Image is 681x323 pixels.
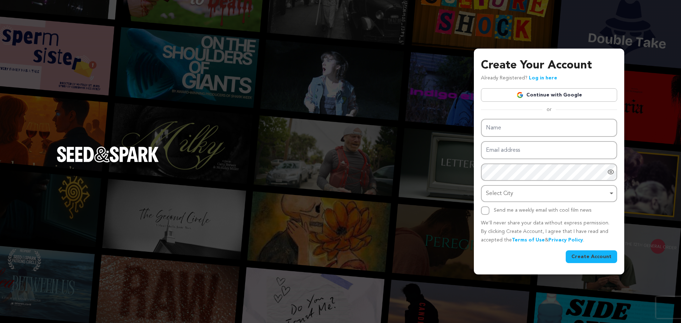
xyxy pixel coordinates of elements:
a: Privacy Policy [548,238,583,243]
span: or [542,106,556,113]
a: Terms of Use [512,238,545,243]
a: Show password as plain text. Warning: this will display your password on the screen. [607,168,614,176]
a: Seed&Spark Homepage [57,146,159,176]
label: Send me a weekly email with cool film news [494,208,592,213]
img: Seed&Spark Logo [57,146,159,162]
button: Create Account [566,250,617,263]
input: Email address [481,141,617,159]
input: Name [481,119,617,137]
h3: Create Your Account [481,57,617,74]
img: Google logo [516,91,524,99]
a: Log in here [529,76,557,80]
p: We’ll never share your data without express permission. By clicking Create Account, I agree that ... [481,219,617,244]
a: Continue with Google [481,88,617,102]
p: Already Registered? [481,74,557,83]
div: Select City [486,189,608,199]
